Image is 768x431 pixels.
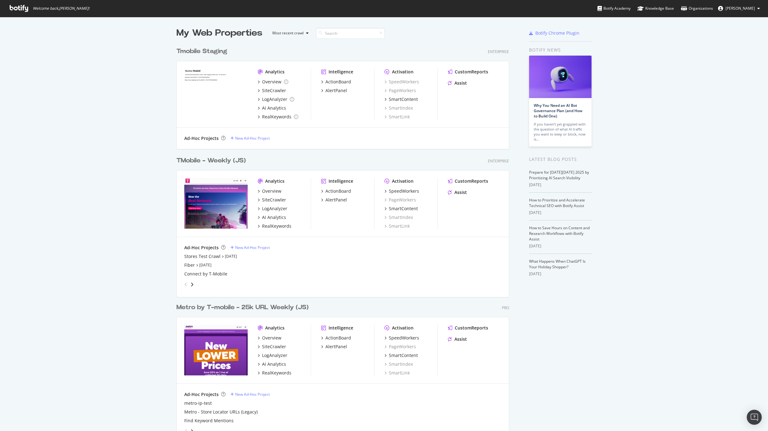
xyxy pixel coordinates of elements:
a: SpeedWorkers [384,188,419,194]
div: [DATE] [529,210,592,215]
div: Activation [392,69,414,75]
div: Metro by T-mobile - 25k URL Weekly (JS) [176,303,309,312]
div: Enterprise [488,49,509,54]
a: SmartContent [384,206,418,212]
div: Overview [262,335,281,341]
div: ActionBoard [325,79,351,85]
div: Analytics [265,178,285,184]
div: AI Analytics [262,214,286,220]
a: LogAnalyzer [258,96,294,102]
a: TMobile - Weekly (JS) [176,156,248,165]
div: CustomReports [455,178,488,184]
a: AI Analytics [258,361,286,367]
div: Botify Chrome Plugin [535,30,579,36]
div: Open Intercom Messenger [747,410,762,425]
a: CustomReports [448,69,488,75]
div: Intelligence [329,325,353,331]
div: TMobile - Weekly (JS) [176,156,246,165]
a: SmartLink [384,223,410,229]
a: ActionBoard [321,188,351,194]
div: My Web Properties [176,27,262,39]
a: Metro by T-mobile - 25k URL Weekly (JS) [176,303,311,312]
a: Prepare for [DATE][DATE] 2025 by Prioritizing AI Search Visibility [529,170,589,181]
a: Assist [448,189,467,196]
button: Most recent crawl [267,28,311,38]
a: SmartContent [384,352,418,359]
a: AI Analytics [258,105,286,111]
a: SiteCrawler [258,87,286,94]
a: LogAnalyzer [258,206,287,212]
a: What Happens When ChatGPT Is Your Holiday Shopper? [529,259,586,270]
a: AlertPanel [321,87,347,94]
a: [DATE] [199,262,211,268]
div: New Ad-Hoc Project [235,136,270,141]
a: Connect by T-Mobile [184,271,227,277]
div: Pro [502,305,509,310]
a: PageWorkers [384,344,416,350]
img: Why You Need an AI Bot Governance Plan (and How to Build One) [529,56,592,98]
div: SmartIndex [384,105,413,111]
a: How to Save Hours on Content and Research Workflows with Botify Assist [529,225,590,242]
div: Activation [392,325,414,331]
div: Fiber [184,262,195,268]
div: Intelligence [329,69,353,75]
div: AI Analytics [262,361,286,367]
div: LogAnalyzer [262,96,287,102]
div: ActionBoard [325,335,351,341]
a: AI Analytics [258,214,286,220]
div: Overview [262,188,281,194]
div: CustomReports [455,325,488,331]
a: ActionBoard [321,79,351,85]
div: PageWorkers [384,87,416,94]
a: metro-ip-test [184,400,212,406]
img: tmobilestaging.com [184,69,248,119]
a: Find Keyword Mentions [184,418,234,424]
div: Overview [262,79,281,85]
input: Search [316,28,385,39]
div: AlertPanel [325,87,347,94]
div: Ad-Hoc Projects [184,135,219,141]
a: New Ad-Hoc Project [230,136,270,141]
a: LogAnalyzer [258,352,287,359]
img: metrobyt-mobile.com [184,325,248,375]
a: SmartIndex [384,361,413,367]
div: angle-right [190,281,194,288]
div: Metro - Store Locator URLs (Legacy) [184,409,258,415]
div: SiteCrawler [262,87,286,94]
a: Assist [448,336,467,342]
a: SpeedWorkers [384,335,419,341]
div: SmartContent [389,352,418,359]
div: Botify Academy [597,5,631,12]
div: [DATE] [529,243,592,249]
span: Welcome back, [PERSON_NAME] ! [33,6,89,11]
div: RealKeywords [262,114,291,120]
div: Assist [454,189,467,196]
a: SpeedWorkers [384,79,419,85]
a: How to Prioritize and Accelerate Technical SEO with Botify Assist [529,197,585,208]
a: Overview [258,188,281,194]
div: SmartContent [389,96,418,102]
div: AlertPanel [325,344,347,350]
img: t-mobile.com [184,178,248,229]
div: SpeedWorkers [389,188,419,194]
a: Stores Test Crawl [184,253,220,260]
div: Analytics [265,325,285,331]
button: [PERSON_NAME] [713,3,765,13]
a: New Ad-Hoc Project [230,245,270,250]
div: Analytics [265,69,285,75]
div: SmartLink [384,370,410,376]
div: If you haven’t yet grappled with the question of what AI traffic you want to keep or block, now is… [534,122,587,142]
div: AlertPanel [325,197,347,203]
div: Botify news [529,47,592,53]
a: SmartIndex [384,214,413,220]
a: SmartContent [384,96,418,102]
div: SmartContent [389,206,418,212]
a: PageWorkers [384,197,416,203]
div: CustomReports [455,69,488,75]
div: LogAnalyzer [262,206,287,212]
a: CustomReports [448,325,488,331]
a: Overview [258,79,288,85]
